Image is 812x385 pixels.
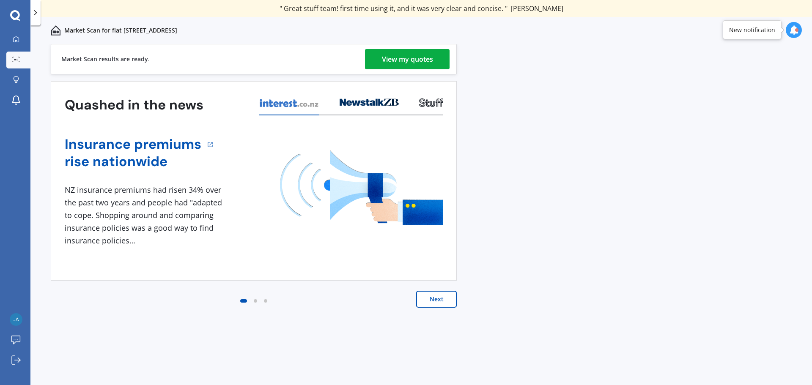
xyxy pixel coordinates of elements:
[64,26,177,35] p: Market Scan for flat [STREET_ADDRESS]
[280,4,563,13] div: " Great stuff team! first time using it, and it was very clear and concise. "
[280,150,443,225] img: media image
[65,96,203,114] h3: Quashed in the news
[10,313,22,326] img: aff13ef22b725e6217ea07f4df4b083d
[65,136,201,153] a: Insurance premiums
[365,49,450,69] a: View my quotes
[416,291,457,308] button: Next
[65,184,225,247] div: NZ insurance premiums had risen 34% over the past two years and people had "adapted to cope. Shop...
[511,4,563,13] span: [PERSON_NAME]
[61,44,150,74] div: Market Scan results are ready.
[65,153,201,170] a: rise nationwide
[729,26,775,34] div: New notification
[382,49,433,69] div: View my quotes
[51,25,61,35] img: home-and-contents.b802091223b8502ef2dd.svg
